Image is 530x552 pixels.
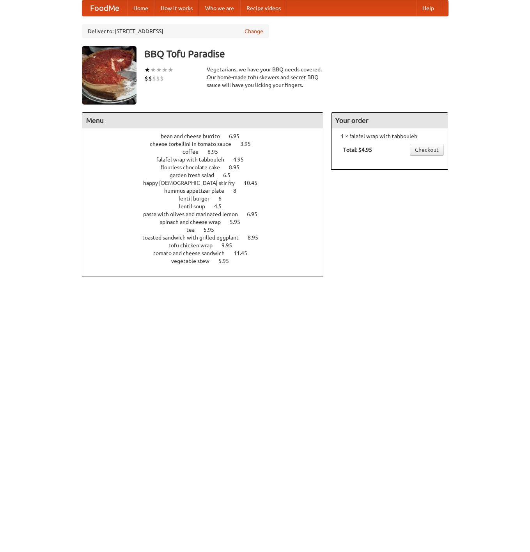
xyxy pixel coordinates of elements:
[154,0,199,16] a: How it works
[144,66,150,74] li: ★
[207,149,226,155] span: 6.95
[233,156,252,163] span: 4.95
[82,113,323,128] h4: Menu
[143,180,243,186] span: happy [DEMOGRAPHIC_DATA] stir fry
[144,46,448,62] h3: BBQ Tofu Paradise
[410,144,444,156] a: Checkout
[218,195,229,202] span: 6
[150,66,156,74] li: ★
[156,66,162,74] li: ★
[168,242,220,248] span: tofu chicken wrap
[161,164,254,170] a: flourless chocolate cake 8.95
[152,74,156,83] li: $
[240,0,287,16] a: Recipe videos
[244,180,265,186] span: 10.45
[223,172,238,178] span: 6.5
[207,66,324,89] div: Vegetarians, we have your BBQ needs covered. Our home-made tofu skewers and secret BBQ sauce will...
[160,219,255,225] a: spinach and cheese wrap 5.95
[179,203,213,209] span: lentil soup
[160,74,164,83] li: $
[170,172,222,178] span: garden fresh salad
[234,250,255,256] span: 11.45
[248,234,266,241] span: 8.95
[162,66,168,74] li: ★
[247,211,265,217] span: 6.95
[218,258,237,264] span: 5.95
[153,250,262,256] a: tomato and cheese sandwich 11.45
[143,211,246,217] span: pasta with olives and marinated lemon
[143,211,272,217] a: pasta with olives and marinated lemon 6.95
[416,0,440,16] a: Help
[161,133,228,139] span: bean and cheese burrito
[82,0,127,16] a: FoodMe
[153,250,232,256] span: tomato and cheese sandwich
[150,141,239,147] span: cheese tortellini in tomato sauce
[127,0,154,16] a: Home
[186,227,229,233] a: tea 5.95
[164,188,232,194] span: hummus appetizer plate
[82,24,269,38] div: Deliver to: [STREET_ADDRESS]
[214,203,229,209] span: 4.5
[170,172,245,178] a: garden fresh salad 6.5
[335,132,444,140] li: 1 × falafel wrap with tabbouleh
[204,227,222,233] span: 5.95
[222,242,240,248] span: 9.95
[148,74,152,83] li: $
[171,258,243,264] a: vegetable stew 5.95
[168,66,174,74] li: ★
[156,156,258,163] a: falafel wrap with tabbouleh 4.95
[161,133,254,139] a: bean and cheese burrito 6.95
[144,74,148,83] li: $
[229,133,247,139] span: 6.95
[156,156,232,163] span: falafel wrap with tabbouleh
[233,188,244,194] span: 8
[183,149,206,155] span: coffee
[161,164,228,170] span: flourless chocolate cake
[150,141,265,147] a: cheese tortellini in tomato sauce 3.95
[179,195,236,202] a: lentil burger 6
[142,234,246,241] span: toasted sandwich with grilled eggplant
[240,141,259,147] span: 3.95
[143,180,272,186] a: happy [DEMOGRAPHIC_DATA] stir fry 10.45
[199,0,240,16] a: Who we are
[156,74,160,83] li: $
[160,219,229,225] span: spinach and cheese wrap
[245,27,263,35] a: Change
[179,203,236,209] a: lentil soup 4.5
[343,147,372,153] b: Total: $4.95
[331,113,448,128] h4: Your order
[179,195,217,202] span: lentil burger
[183,149,232,155] a: coffee 6.95
[230,219,248,225] span: 5.95
[164,188,251,194] a: hummus appetizer plate 8
[229,164,247,170] span: 8.95
[168,242,246,248] a: tofu chicken wrap 9.95
[171,258,217,264] span: vegetable stew
[142,234,273,241] a: toasted sandwich with grilled eggplant 8.95
[82,46,136,105] img: angular.jpg
[186,227,202,233] span: tea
